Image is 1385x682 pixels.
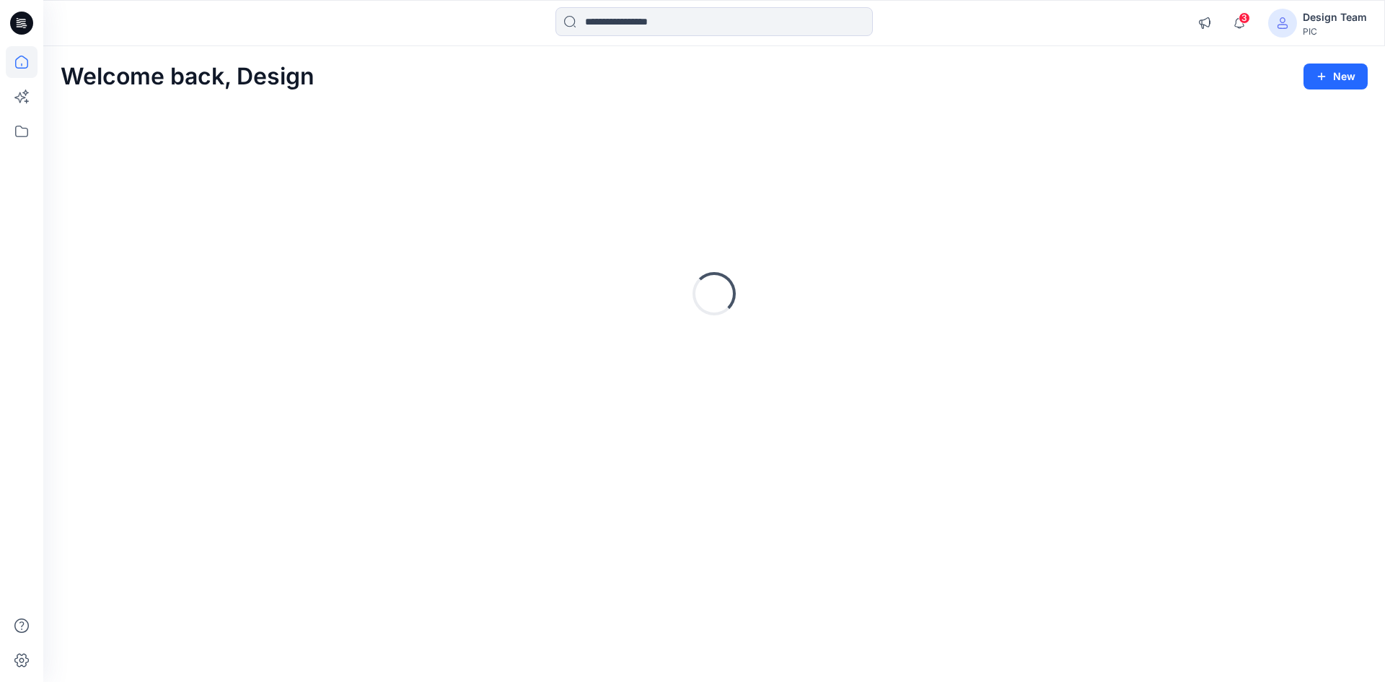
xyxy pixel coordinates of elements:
[1303,64,1368,89] button: New
[1277,17,1288,29] svg: avatar
[61,64,315,90] h2: Welcome back, Design
[1303,26,1367,37] div: PIC
[1239,12,1250,24] span: 3
[1303,9,1367,26] div: Design Team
